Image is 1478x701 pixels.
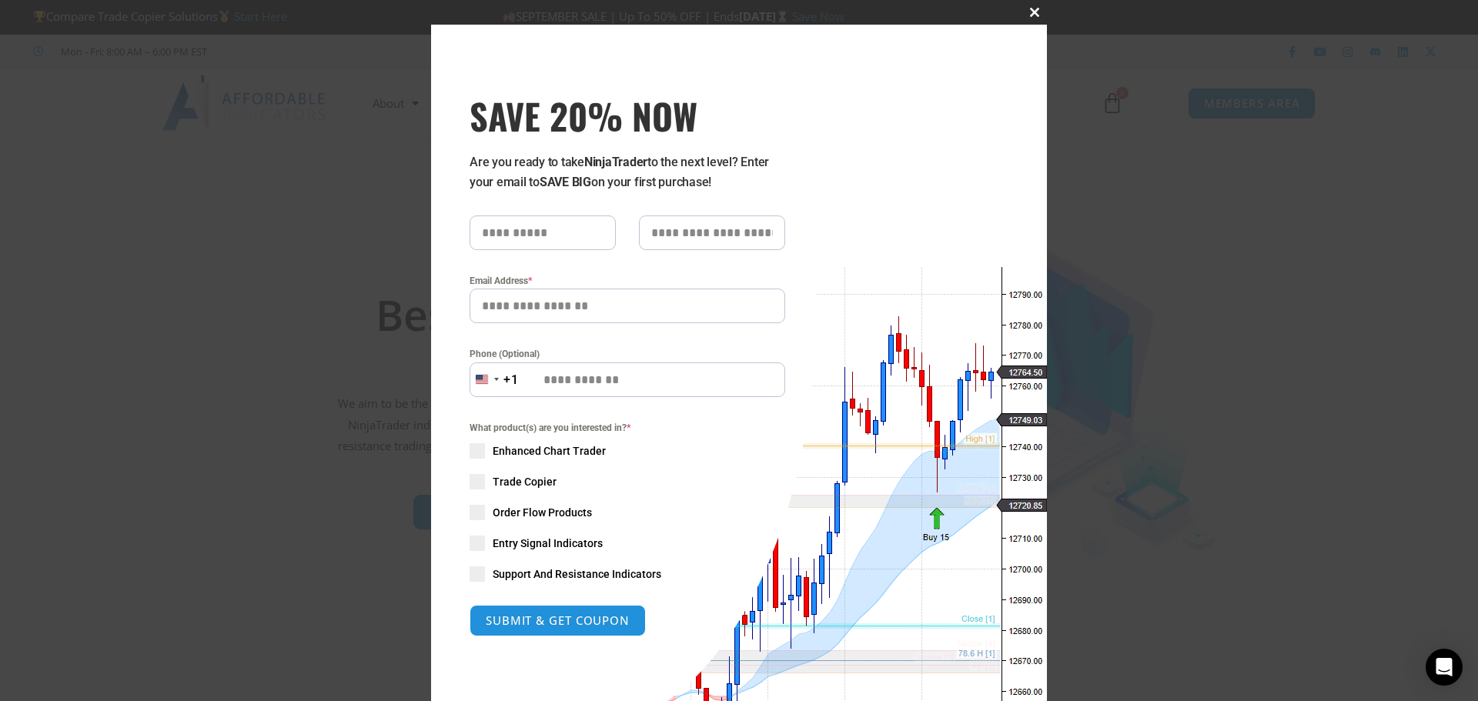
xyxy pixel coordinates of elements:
p: Are you ready to take to the next level? Enter your email to on your first purchase! [470,152,785,192]
span: What product(s) are you interested in? [470,420,785,436]
strong: NinjaTrader [584,155,647,169]
span: Order Flow Products [493,505,592,520]
h3: SAVE 20% NOW [470,94,785,137]
div: +1 [503,370,519,390]
strong: SAVE BIG [540,175,591,189]
label: Enhanced Chart Trader [470,443,785,459]
label: Support And Resistance Indicators [470,566,785,582]
button: Selected country [470,362,519,397]
span: Support And Resistance Indicators [493,566,661,582]
label: Order Flow Products [470,505,785,520]
label: Email Address [470,273,785,289]
button: SUBMIT & GET COUPON [470,605,646,636]
label: Phone (Optional) [470,346,785,362]
div: Open Intercom Messenger [1426,649,1463,686]
label: Trade Copier [470,474,785,489]
label: Entry Signal Indicators [470,536,785,551]
span: Enhanced Chart Trader [493,443,606,459]
span: Entry Signal Indicators [493,536,603,551]
span: Trade Copier [493,474,557,489]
